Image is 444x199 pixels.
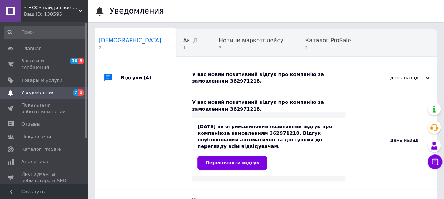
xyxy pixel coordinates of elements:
span: Каталог ProSale [305,37,351,44]
span: (4) [144,75,151,80]
span: 3 [219,45,283,51]
div: У вас новий позитивний відгук про компанію за замовленням 362971218. [192,99,345,112]
span: Переглянути відгук [205,160,259,165]
h1: Уведомления [110,7,164,15]
div: день назад [345,92,437,188]
button: Чат с покупателем [428,154,442,169]
div: [DATE] ви отримали за замовленням 362971218. Відгук опублікований автоматично та доступний до пер... [197,123,340,170]
span: 16 [70,58,78,64]
span: Каталог ProSale [21,146,61,153]
span: « НСС» найди свое с улыбкой [24,4,79,11]
input: Поиск [4,26,86,39]
span: 2 [305,45,351,51]
span: 7 [73,89,79,96]
span: Показатели работы компании [21,102,68,115]
span: 1 [78,89,84,96]
a: Переглянути відгук [197,156,267,170]
div: день назад [356,74,429,81]
span: [DEMOGRAPHIC_DATA] [99,37,161,44]
span: Отзывы [21,121,41,127]
span: Новини маркетплейсу [219,37,283,44]
span: Главная [21,45,42,52]
b: новий позитивний відгук про компанію [197,124,332,136]
span: Товары и услуги [21,77,63,84]
span: Покупатели [21,134,51,140]
div: У вас новий позитивний відгук про компанію за замовленням 362971218. [192,71,356,84]
span: 2 [99,45,161,51]
span: Инструменты вебмастера и SEO [21,171,68,184]
span: 1 [183,45,197,51]
span: Акції [183,37,197,44]
span: Аналитика [21,158,48,165]
span: Уведомления [21,89,54,96]
span: 3 [78,58,84,64]
span: Заказы и сообщения [21,58,68,71]
div: Ваш ID: 130595 [24,11,88,18]
div: Відгуки [121,64,192,92]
